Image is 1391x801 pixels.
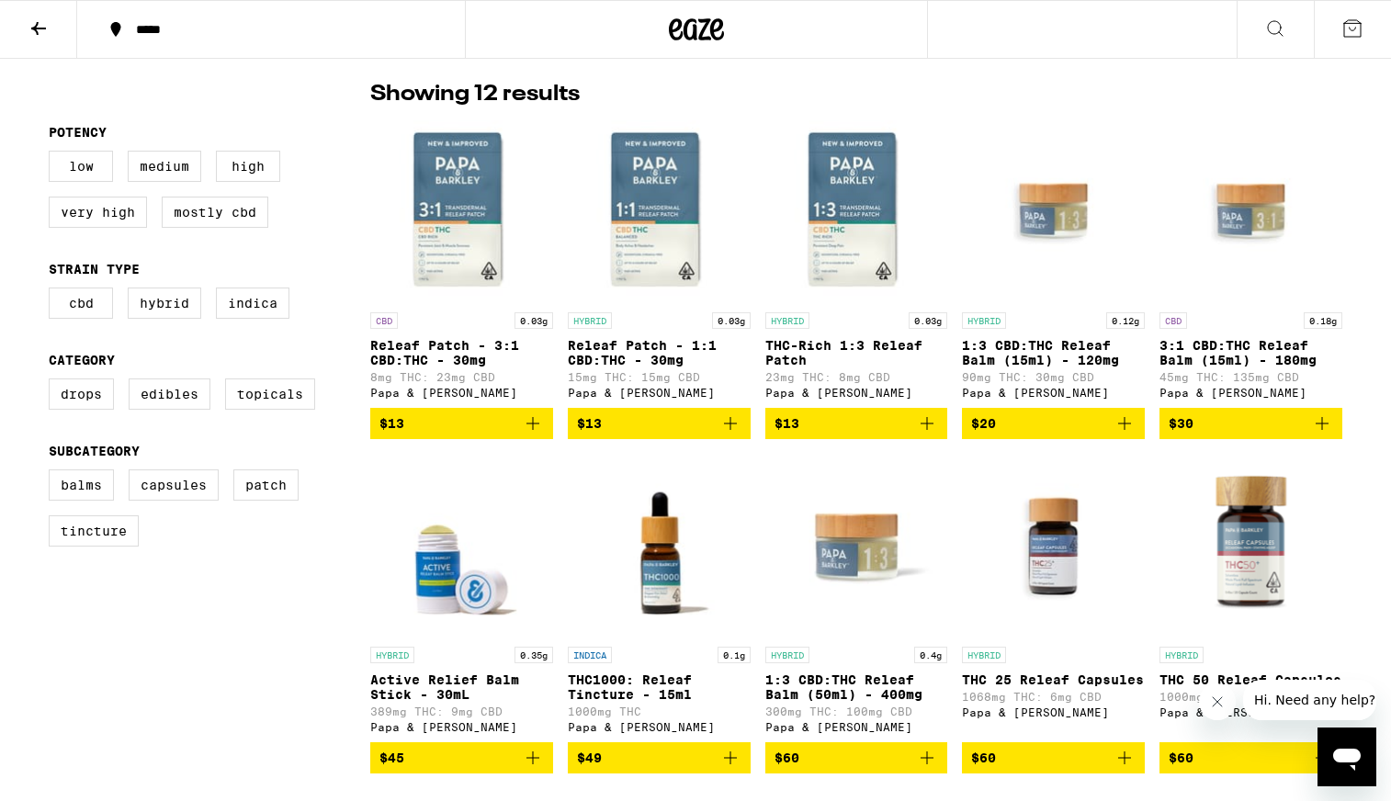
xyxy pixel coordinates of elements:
p: 0.03g [515,312,553,329]
a: Open page for Releaf Patch - 3:1 CBD:THC - 30mg from Papa & Barkley [370,119,553,408]
a: Open page for THC1000: Releaf Tincture - 15ml from Papa & Barkley [568,454,751,742]
img: Papa & Barkley - 3:1 CBD:THC Releaf Balm (15ml) - 180mg [1159,119,1342,303]
p: HYBRID [765,312,809,329]
span: $45 [379,750,404,765]
p: 90mg THC: 30mg CBD [962,371,1145,383]
span: $30 [1169,416,1193,431]
label: Patch [233,469,299,501]
p: HYBRID [962,647,1006,663]
div: Papa & [PERSON_NAME] [962,387,1145,399]
legend: Potency [49,125,107,140]
p: 0.03g [909,312,947,329]
button: Add to bag [1159,408,1342,439]
label: Mostly CBD [162,197,268,228]
p: Active Relief Balm Stick - 30mL [370,672,553,702]
img: Papa & Barkley - THC1000: Releaf Tincture - 15ml [568,454,751,637]
p: 0.12g [1106,312,1145,329]
button: Add to bag [568,408,751,439]
img: Papa & Barkley - 1:3 CBD:THC Releaf Balm (15ml) - 120mg [962,119,1145,303]
p: 1:3 CBD:THC Releaf Balm (50ml) - 400mg [765,672,948,702]
a: Open page for THC 50 Releaf Capsules from Papa & Barkley [1159,454,1342,742]
div: Papa & [PERSON_NAME] [765,721,948,733]
img: Papa & Barkley - THC 25 Releaf Capsules [962,454,1145,637]
label: Hybrid [128,288,201,319]
iframe: Close message [1199,683,1236,720]
iframe: Message from company [1243,680,1376,720]
label: Balms [49,469,114,501]
span: $13 [379,416,404,431]
iframe: Button to launch messaging window [1317,728,1376,786]
p: 1068mg THC: 6mg CBD [962,691,1145,703]
a: Open page for THC 25 Releaf Capsules from Papa & Barkley [962,454,1145,742]
p: THC1000: Releaf Tincture - 15ml [568,672,751,702]
p: HYBRID [962,312,1006,329]
label: Indica [216,288,289,319]
span: $60 [775,750,799,765]
legend: Strain Type [49,262,140,276]
img: Papa & Barkley - 1:3 CBD:THC Releaf Balm (50ml) - 400mg [765,454,948,637]
div: Papa & [PERSON_NAME] [370,721,553,733]
button: Add to bag [370,742,553,773]
label: Edibles [129,378,210,410]
button: Add to bag [962,742,1145,773]
p: 0.18g [1304,312,1342,329]
p: HYBRID [1159,647,1204,663]
span: $60 [1169,750,1193,765]
span: $49 [577,750,602,765]
p: THC 25 Releaf Capsules [962,672,1145,687]
p: 8mg THC: 23mg CBD [370,371,553,383]
label: Very High [49,197,147,228]
label: Drops [49,378,114,410]
button: Add to bag [765,742,948,773]
p: CBD [370,312,398,329]
a: Open page for Releaf Patch - 1:1 CBD:THC - 30mg from Papa & Barkley [568,119,751,408]
label: Capsules [129,469,219,501]
p: 0.03g [712,312,751,329]
p: HYBRID [370,647,414,663]
span: $13 [577,416,602,431]
button: Add to bag [1159,742,1342,773]
p: CBD [1159,312,1187,329]
p: 3:1 CBD:THC Releaf Balm (15ml) - 180mg [1159,338,1342,367]
div: Papa & [PERSON_NAME] [568,387,751,399]
img: Papa & Barkley - Active Relief Balm Stick - 30mL [370,454,553,637]
p: 45mg THC: 135mg CBD [1159,371,1342,383]
div: Papa & [PERSON_NAME] [765,387,948,399]
p: 23mg THC: 8mg CBD [765,371,948,383]
p: HYBRID [568,312,612,329]
p: 300mg THC: 100mg CBD [765,705,948,717]
label: Low [49,151,113,182]
label: High [216,151,280,182]
a: Open page for THC-Rich 1:3 Releaf Patch from Papa & Barkley [765,119,948,408]
div: Papa & [PERSON_NAME] [962,706,1145,718]
img: Papa & Barkley - Releaf Patch - 3:1 CBD:THC - 30mg [370,119,553,303]
a: Open page for 3:1 CBD:THC Releaf Balm (15ml) - 180mg from Papa & Barkley [1159,119,1342,408]
legend: Category [49,353,115,367]
p: INDICA [568,647,612,663]
button: Add to bag [568,742,751,773]
p: 389mg THC: 9mg CBD [370,705,553,717]
p: 1000mg THC [568,705,751,717]
div: Papa & [PERSON_NAME] [370,387,553,399]
p: 1:3 CBD:THC Releaf Balm (15ml) - 120mg [962,338,1145,367]
p: Showing 12 results [370,79,580,110]
label: CBD [49,288,113,319]
p: THC 50 Releaf Capsules [1159,672,1342,687]
button: Add to bag [765,408,948,439]
label: Tincture [49,515,139,547]
a: Open page for 1:3 CBD:THC Releaf Balm (15ml) - 120mg from Papa & Barkley [962,119,1145,408]
div: Papa & [PERSON_NAME] [1159,387,1342,399]
span: $20 [971,416,996,431]
div: Papa & [PERSON_NAME] [568,721,751,733]
p: THC-Rich 1:3 Releaf Patch [765,338,948,367]
legend: Subcategory [49,444,140,458]
p: 0.4g [914,647,947,663]
p: Releaf Patch - 3:1 CBD:THC - 30mg [370,338,553,367]
img: Papa & Barkley - THC-Rich 1:3 Releaf Patch [765,119,948,303]
button: Add to bag [370,408,553,439]
img: Papa & Barkley - THC 50 Releaf Capsules [1159,454,1342,637]
p: 15mg THC: 15mg CBD [568,371,751,383]
label: Topicals [225,378,315,410]
a: Open page for 1:3 CBD:THC Releaf Balm (50ml) - 400mg from Papa & Barkley [765,454,948,742]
